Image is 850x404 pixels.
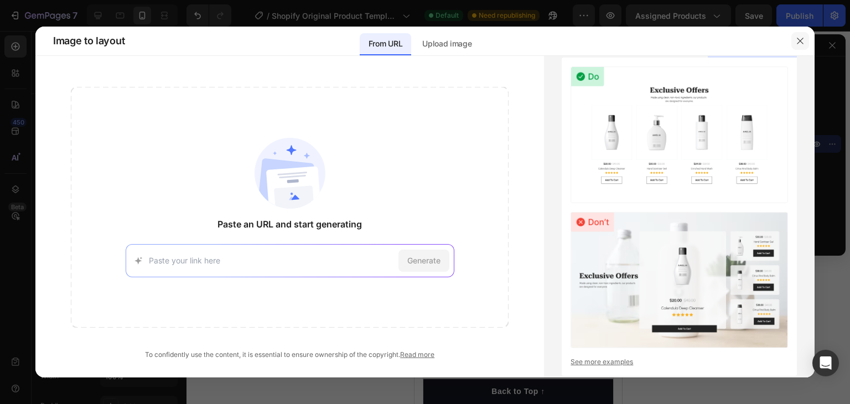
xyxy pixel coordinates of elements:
span: Paste an URL and start generating [217,217,362,231]
video: Video [8,135,199,391]
span: Generate [407,255,440,266]
div: To confidently use the content, it is essential to ensure ownership of the copyright. [71,350,509,360]
div: Open Intercom Messenger [812,350,839,376]
p: Upload image [422,37,471,50]
span: Image to layout [53,34,125,48]
a: Read more [400,350,434,359]
input: Paste your link here [149,255,394,266]
p: From URL [369,37,402,50]
div: Give your furry friend the gift of wholesome nutrition [22,43,186,66]
div: Back to Top ↑ [77,355,130,366]
a: See more examples [571,357,788,367]
button: Back to Top ↑ [9,348,199,373]
a: Give your furry friend the gift of wholesome nutrition [8,37,199,73]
